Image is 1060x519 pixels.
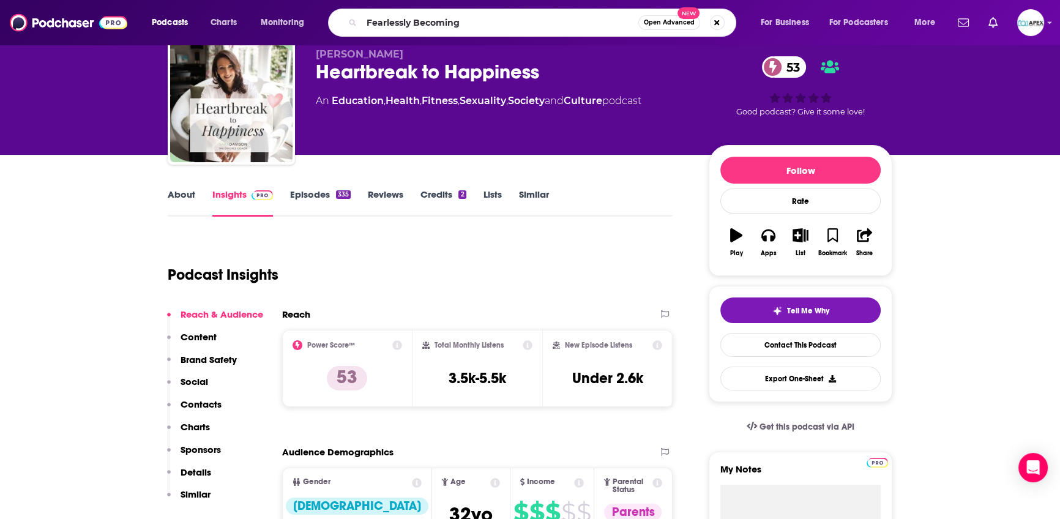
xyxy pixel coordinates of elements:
[1018,453,1048,482] div: Open Intercom Messenger
[572,369,643,387] h3: Under 2.6k
[181,354,237,365] p: Brand Safety
[720,220,752,264] button: Play
[170,40,293,162] img: Heartbreak to Happiness
[386,95,420,106] a: Health
[545,95,564,106] span: and
[449,369,506,387] h3: 3.5k-5.5k
[336,190,351,199] div: 335
[720,189,881,214] div: Rate
[720,463,881,485] label: My Notes
[211,14,237,31] span: Charts
[181,421,210,433] p: Charts
[167,354,237,376] button: Brand Safety
[422,95,458,106] a: Fitness
[787,306,829,316] span: Tell Me Why
[307,341,355,349] h2: Power Score™
[506,95,508,106] span: ,
[327,366,367,390] p: 53
[384,95,386,106] span: ,
[796,250,805,257] div: List
[450,478,466,486] span: Age
[914,14,935,31] span: More
[181,398,222,410] p: Contacts
[906,13,950,32] button: open menu
[181,376,208,387] p: Social
[316,48,403,60] span: [PERSON_NAME]
[167,444,221,466] button: Sponsors
[332,95,384,106] a: Education
[829,14,888,31] span: For Podcasters
[152,14,188,31] span: Podcasts
[435,341,504,349] h2: Total Monthly Listens
[143,13,204,32] button: open menu
[212,189,273,217] a: InsightsPodchaser Pro
[737,412,864,442] a: Get this podcast via API
[286,498,428,515] div: [DEMOGRAPHIC_DATA]
[261,14,304,31] span: Monitoring
[181,488,211,500] p: Similar
[316,94,641,108] div: An podcast
[752,220,784,264] button: Apps
[730,250,743,257] div: Play
[709,48,892,124] div: 53Good podcast? Give it some love!
[167,331,217,354] button: Content
[527,478,555,486] span: Income
[821,13,906,32] button: open menu
[181,444,221,455] p: Sponsors
[849,220,881,264] button: Share
[519,189,549,217] a: Similar
[181,331,217,343] p: Content
[458,95,460,106] span: ,
[483,189,502,217] a: Lists
[720,367,881,390] button: Export One-Sheet
[167,466,211,489] button: Details
[420,189,466,217] a: Credits2
[303,478,330,486] span: Gender
[818,250,847,257] div: Bookmark
[1017,9,1044,36] span: Logged in as Apex
[508,95,545,106] a: Society
[167,421,210,444] button: Charts
[1017,9,1044,36] img: User Profile
[856,250,873,257] div: Share
[167,376,208,398] button: Social
[203,13,244,32] a: Charts
[613,478,651,494] span: Parental Status
[761,250,777,257] div: Apps
[867,458,888,468] img: Podchaser Pro
[677,7,700,19] span: New
[10,11,127,34] img: Podchaser - Follow, Share and Rate Podcasts
[565,341,632,349] h2: New Episode Listens
[168,266,278,284] h1: Podcast Insights
[181,308,263,320] p: Reach & Audience
[953,12,974,33] a: Show notifications dropdown
[816,220,848,264] button: Bookmark
[1017,9,1044,36] button: Show profile menu
[362,13,638,32] input: Search podcasts, credits, & more...
[762,56,806,78] a: 53
[772,306,782,316] img: tell me why sparkle
[774,56,806,78] span: 53
[736,107,865,116] span: Good podcast? Give it some love!
[761,14,809,31] span: For Business
[460,95,506,106] a: Sexuality
[252,13,320,32] button: open menu
[760,422,854,432] span: Get this podcast via API
[368,189,403,217] a: Reviews
[290,189,351,217] a: Episodes335
[564,95,602,106] a: Culture
[720,157,881,184] button: Follow
[167,308,263,331] button: Reach & Audience
[282,308,310,320] h2: Reach
[983,12,1002,33] a: Show notifications dropdown
[720,297,881,323] button: tell me why sparkleTell Me Why
[638,15,700,30] button: Open AdvancedNew
[420,95,422,106] span: ,
[752,13,824,32] button: open menu
[340,9,748,37] div: Search podcasts, credits, & more...
[644,20,695,26] span: Open Advanced
[282,446,394,458] h2: Audience Demographics
[167,398,222,421] button: Contacts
